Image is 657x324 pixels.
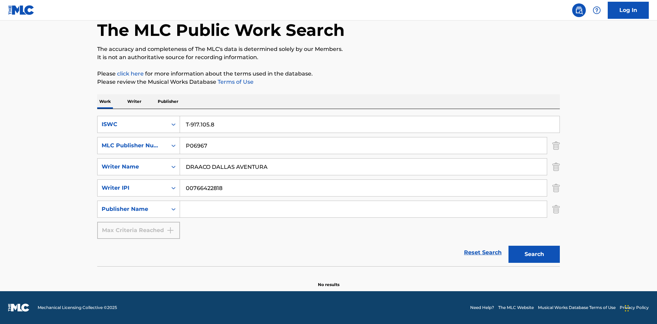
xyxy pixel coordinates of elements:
p: It is not an authoritative source for recording information. [97,53,560,62]
img: search [575,6,583,14]
img: logo [8,303,29,312]
a: Privacy Policy [620,305,649,311]
a: Need Help? [470,305,494,311]
div: Writer IPI [102,184,163,192]
a: Terms of Use [216,79,254,85]
img: Delete Criterion [552,137,560,154]
p: No results [318,273,339,288]
a: Musical Works Database Terms of Use [538,305,616,311]
button: Search [508,246,560,263]
a: click here [117,70,144,77]
div: MLC Publisher Number [102,141,163,150]
p: Work [97,94,113,109]
div: Help [590,3,604,17]
img: Delete Criterion [552,201,560,218]
a: Log In [608,2,649,19]
img: help [593,6,601,14]
img: Delete Criterion [552,158,560,175]
p: Please review the Musical Works Database [97,78,560,86]
div: Publisher Name [102,205,163,213]
h1: The MLC Public Work Search [97,20,345,40]
a: Reset Search [461,245,505,260]
p: Writer [125,94,143,109]
p: Publisher [156,94,180,109]
img: Delete Criterion [552,179,560,197]
p: The accuracy and completeness of The MLC's data is determined solely by our Members. [97,45,560,53]
img: MLC Logo [8,5,35,15]
a: The MLC Website [498,305,534,311]
div: Writer Name [102,163,163,171]
div: ISWC [102,120,163,129]
p: Please for more information about the terms used in the database. [97,70,560,78]
a: Public Search [572,3,586,17]
div: Drag [625,298,629,319]
iframe: Chat Widget [623,291,657,324]
span: Mechanical Licensing Collective © 2025 [38,305,117,311]
form: Search Form [97,116,560,266]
